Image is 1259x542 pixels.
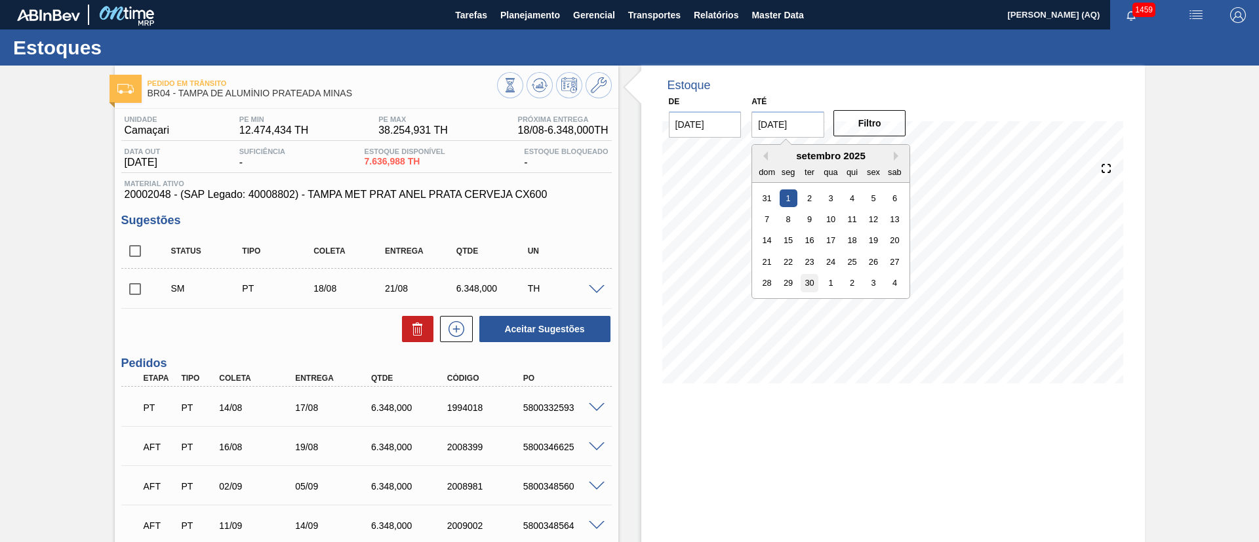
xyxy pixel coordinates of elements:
div: Choose quinta-feira, 25 de setembro de 2025 [843,253,861,271]
div: Choose domingo, 28 de setembro de 2025 [758,274,776,292]
div: ter [801,163,818,180]
span: Camaçari [125,125,169,136]
span: Master Data [751,7,803,23]
span: 1459 [1132,3,1155,17]
h3: Sugestões [121,214,612,227]
img: Ícone [117,84,134,94]
div: 2008981 [444,481,529,492]
div: 17/08/2025 [292,402,377,413]
div: Choose segunda-feira, 1 de setembro de 2025 [780,189,797,206]
p: AFT [144,481,176,492]
div: 5800332593 [520,402,605,413]
label: Até [751,97,767,106]
div: Etapa [140,374,180,383]
div: month 2025-09 [757,187,906,294]
span: Relatórios [694,7,738,23]
div: Coleta [310,246,390,256]
img: Logout [1230,7,1246,23]
div: dom [758,163,776,180]
div: Status [168,246,247,256]
div: 02/09/2025 [216,481,301,492]
div: qui [843,163,861,180]
div: Qtde [368,374,453,383]
span: Material ativo [125,180,609,187]
span: Data out [125,147,161,155]
div: Choose sábado, 27 de setembro de 2025 [886,253,904,271]
button: Notificações [1110,6,1152,24]
span: [DATE] [125,157,161,168]
div: Coleta [216,374,301,383]
div: 2009002 [444,520,529,531]
div: Pedido de Transferência [239,283,318,294]
div: Choose sábado, 4 de outubro de 2025 [886,274,904,292]
div: Código [444,374,529,383]
button: Atualizar Gráfico [527,72,553,98]
div: PO [520,374,605,383]
button: Filtro [833,110,906,136]
div: seg [780,163,797,180]
button: Previous Month [759,151,768,161]
div: Nova sugestão [433,316,473,342]
span: PE MAX [378,115,448,123]
div: Pedido de Transferência [178,442,217,452]
span: 20002048 - (SAP Legado: 40008802) - TAMPA MET PRAT ANEL PRATA CERVEJA CX600 [125,189,609,201]
input: dd/mm/yyyy [669,111,742,138]
div: TH [525,283,604,294]
div: 2008399 [444,442,529,452]
div: 6.348,000 [368,481,453,492]
button: Ir ao Master Data / Geral [586,72,612,98]
span: Suficiência [239,147,285,155]
div: Aguardando Fornecimento [140,511,180,540]
div: Choose quinta-feira, 2 de outubro de 2025 [843,274,861,292]
div: Choose segunda-feira, 29 de setembro de 2025 [780,274,797,292]
div: 6.348,000 [368,520,453,531]
div: Choose sábado, 13 de setembro de 2025 [886,210,904,228]
span: BR04 - TAMPA DE ALUMÍNIO PRATEADA MINAS [148,88,497,98]
span: Próxima Entrega [518,115,609,123]
span: Estoque Bloqueado [524,147,608,155]
div: 14/08/2025 [216,402,301,413]
label: De [669,97,680,106]
div: 6.348,000 [368,402,453,413]
span: 7.636,988 TH [365,157,445,166]
div: Pedido de Transferência [178,481,217,492]
div: Choose terça-feira, 30 de setembro de 2025 [801,274,818,292]
div: Choose sexta-feira, 12 de setembro de 2025 [865,210,883,228]
div: 5800348564 [520,520,605,531]
div: 11/09/2025 [216,520,301,531]
div: Pedido de Transferência [178,402,217,413]
div: Choose quinta-feira, 11 de setembro de 2025 [843,210,861,228]
div: Choose domingo, 21 de setembro de 2025 [758,253,776,271]
div: Choose terça-feira, 9 de setembro de 2025 [801,210,818,228]
div: Qtde [453,246,532,256]
div: Aceitar Sugestões [473,315,612,343]
div: Choose quarta-feira, 17 de setembro de 2025 [822,231,840,249]
div: Choose quarta-feira, 24 de setembro de 2025 [822,253,840,271]
div: Choose segunda-feira, 22 de setembro de 2025 [780,253,797,271]
div: Estoque [668,79,711,92]
div: Choose sexta-feira, 5 de setembro de 2025 [865,189,883,206]
div: Choose sexta-feira, 19 de setembro de 2025 [865,231,883,249]
div: Tipo [239,246,318,256]
div: Choose sexta-feira, 26 de setembro de 2025 [865,253,883,271]
div: Choose domingo, 14 de setembro de 2025 [758,231,776,249]
div: Choose domingo, 7 de setembro de 2025 [758,210,776,228]
h1: Estoques [13,40,246,55]
div: Choose quarta-feira, 1 de outubro de 2025 [822,274,840,292]
div: Entrega [382,246,461,256]
div: UN [525,246,604,256]
div: Choose sábado, 6 de setembro de 2025 [886,189,904,206]
div: sex [865,163,883,180]
button: Programar Estoque [556,72,582,98]
div: setembro 2025 [752,150,909,161]
span: Estoque Disponível [365,147,445,155]
div: 6.348,000 [453,283,532,294]
input: dd/mm/yyyy [751,111,824,138]
div: Choose terça-feira, 23 de setembro de 2025 [801,253,818,271]
div: Choose quarta-feira, 10 de setembro de 2025 [822,210,840,228]
div: Entrega [292,374,377,383]
div: 05/09/2025 [292,481,377,492]
span: 18/08 - 6.348,000 TH [518,125,609,136]
div: 16/08/2025 [216,442,301,452]
div: 18/08/2025 [310,283,390,294]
